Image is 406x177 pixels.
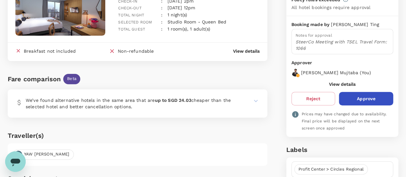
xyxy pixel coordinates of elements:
button: Reject [291,92,335,105]
p: Approver [291,59,393,66]
span: Beta [63,76,80,82]
p: We’ve found alternative hotels in the same area that are cheaper than the selected hotel and bett... [26,97,237,110]
span: Total night [118,13,144,17]
p: Booking made by [291,21,331,28]
div: Fare comparison [8,74,61,84]
button: Approve [339,92,393,105]
p: [DATE] 12pm [168,4,195,11]
p: 1 night(s) [168,12,187,18]
h6: Traveller(s) [8,130,267,141]
div: Non-refundable [118,48,154,56]
span: Notes for approval [296,33,332,38]
p: 1 room(s), 1 adult(s) [168,26,210,32]
span: Selected room [118,20,152,24]
p: All hotel bookings require approval [291,4,370,11]
button: View details [233,48,260,54]
p: [PERSON_NAME] Ting [331,21,379,28]
button: View details [329,82,356,87]
p: [PERSON_NAME] Mujtaba ( You ) [301,69,371,76]
div: : [156,21,162,33]
div: YT [14,151,22,158]
span: Total guest [118,27,145,31]
div: : [156,13,162,26]
p: Studio Room - Queen Bed [168,19,226,25]
h6: Labels [286,145,398,155]
span: Prices may have changed due to availability. Final price will be displayed on the next screen onc... [302,112,387,130]
span: YAW [PERSON_NAME] [20,151,73,157]
span: Check-out [118,6,141,10]
b: up to SGD 24.03 [155,98,191,103]
p: SteerCo Meeting with TSEL Travel Form: 1066 [296,39,389,51]
div: : [156,6,162,19]
iframe: Button to launch messaging window [5,151,26,172]
span: Profit Center > Circles Regional [295,166,367,173]
img: avatar-688dc3ae75335.png [291,69,299,76]
div: Breakfast not included [24,48,76,54]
